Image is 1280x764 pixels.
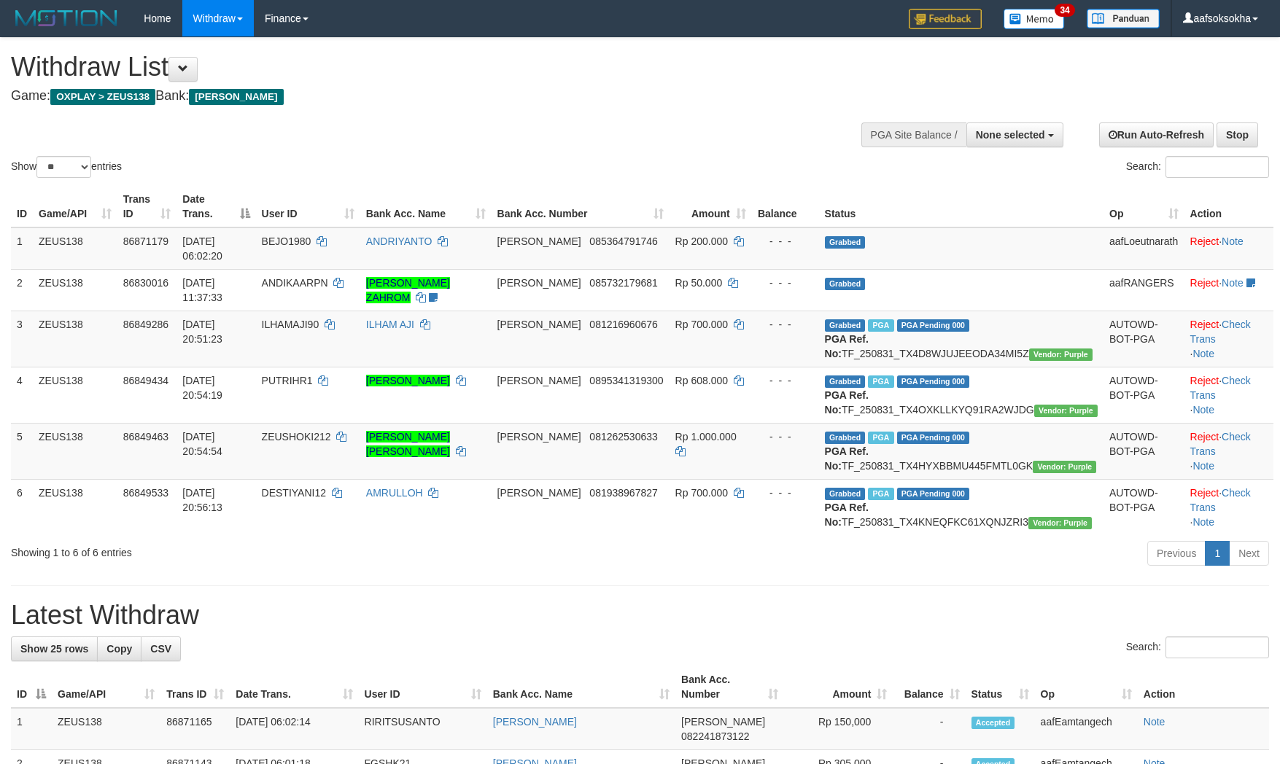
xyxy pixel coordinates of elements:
th: Game/API: activate to sort column ascending [33,186,117,227]
td: AUTOWD-BOT-PGA [1103,367,1184,423]
input: Search: [1165,156,1269,178]
a: Check Trans [1190,375,1251,401]
td: ZEUS138 [33,423,117,479]
h1: Latest Withdraw [11,601,1269,630]
span: [DATE] 11:37:33 [182,277,222,303]
a: Stop [1217,122,1258,147]
a: Reject [1190,487,1219,499]
td: 2 [11,269,33,311]
b: PGA Ref. No: [825,389,869,416]
span: 86849533 [123,487,168,499]
div: Showing 1 to 6 of 6 entries [11,539,522,560]
div: - - - [758,276,813,290]
span: OXPLAY > ZEUS138 [50,89,155,105]
span: Rp 700.000 [675,487,728,499]
label: Search: [1126,156,1269,178]
span: 86830016 [123,277,168,289]
a: Run Auto-Refresh [1099,122,1214,147]
span: 86849286 [123,319,168,330]
td: TF_250831_TX4D8WJUJEEODA34MI5Z [819,311,1103,367]
span: [PERSON_NAME] [189,89,283,105]
td: TF_250831_TX4OXKLLKYQ91RA2WJDG [819,367,1103,423]
td: TF_250831_TX4HYXBBMU445FMTL0GK [819,423,1103,479]
span: [PERSON_NAME] [497,431,581,443]
span: ZEUSHOKI212 [262,431,331,443]
img: Feedback.jpg [909,9,982,29]
span: Marked by aafRornrotha [868,375,893,388]
th: Bank Acc. Number: activate to sort column ascending [675,666,784,708]
th: Balance [752,186,819,227]
span: [DATE] 20:51:23 [182,319,222,345]
span: Copy 081216960676 to clipboard [589,319,657,330]
label: Search: [1126,636,1269,658]
h1: Withdraw List [11,52,839,82]
span: Copy 0895341319300 to clipboard [589,375,663,386]
span: PGA Pending [897,319,970,332]
span: [PERSON_NAME] [497,277,581,289]
th: Op: activate to sort column ascending [1035,666,1138,708]
td: aafLoeutnarath [1103,227,1184,270]
a: Check Trans [1190,319,1251,345]
th: Amount: activate to sort column ascending [670,186,752,227]
span: ILHAMAJI90 [262,319,319,330]
span: Show 25 rows [20,643,88,655]
span: Marked by aafRornrotha [868,488,893,500]
span: DESTIYANI12 [262,487,326,499]
span: CSV [150,643,171,655]
a: Note [1192,516,1214,528]
span: Grabbed [825,319,866,332]
button: None selected [966,122,1063,147]
select: Showentries [36,156,91,178]
a: [PERSON_NAME] [PERSON_NAME] [366,431,450,457]
span: Grabbed [825,278,866,290]
span: [DATE] 20:56:13 [182,487,222,513]
th: Trans ID: activate to sort column ascending [160,666,230,708]
span: Vendor URL: https://trx4.1velocity.biz [1033,461,1096,473]
td: ZEUS138 [33,311,117,367]
a: Check Trans [1190,487,1251,513]
span: Vendor URL: https://trx4.1velocity.biz [1028,517,1092,529]
a: Note [1192,460,1214,472]
span: PUTRIHR1 [262,375,313,386]
span: Grabbed [825,375,866,388]
td: aafRANGERS [1103,269,1184,311]
span: ANDIKAARPN [262,277,328,289]
a: [PERSON_NAME] [493,716,577,728]
div: - - - [758,317,813,332]
span: PGA Pending [897,488,970,500]
span: Rp 1.000.000 [675,431,737,443]
td: 86871165 [160,708,230,750]
th: Action [1138,666,1269,708]
td: ZEUS138 [33,479,117,535]
a: Reject [1190,375,1219,386]
span: Grabbed [825,432,866,444]
td: Rp 150,000 [784,708,893,750]
a: ILHAM AJI [366,319,414,330]
span: [PERSON_NAME] [497,487,581,499]
span: Copy 081262530633 to clipboard [589,431,657,443]
span: [DATE] 20:54:54 [182,431,222,457]
th: ID: activate to sort column descending [11,666,52,708]
span: [PERSON_NAME] [681,716,765,728]
span: Copy 081938967827 to clipboard [589,487,657,499]
td: 1 [11,227,33,270]
td: AUTOWD-BOT-PGA [1103,423,1184,479]
td: [DATE] 06:02:14 [230,708,358,750]
td: AUTOWD-BOT-PGA [1103,311,1184,367]
span: [PERSON_NAME] [497,319,581,330]
span: Vendor URL: https://trx4.1velocity.biz [1029,348,1093,361]
th: Trans ID: activate to sort column ascending [117,186,177,227]
a: Note [1192,404,1214,416]
span: Marked by aafRornrotha [868,319,893,332]
td: aafEamtangech [1035,708,1138,750]
a: Note [1192,348,1214,359]
td: 6 [11,479,33,535]
td: 1 [11,708,52,750]
th: Bank Acc. Name: activate to sort column ascending [487,666,675,708]
a: Note [1222,235,1244,247]
span: Grabbed [825,236,866,249]
td: · [1184,269,1273,311]
a: ANDRIYANTO [366,235,433,247]
b: PGA Ref. No: [825,333,869,359]
span: Vendor URL: https://trx4.1velocity.biz [1034,405,1098,417]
